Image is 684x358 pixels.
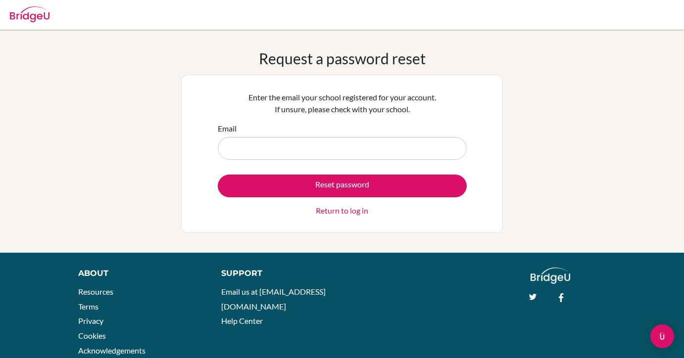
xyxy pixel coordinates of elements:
[221,287,326,311] a: Email us at [EMAIL_ADDRESS][DOMAIN_NAME]
[78,287,113,296] a: Resources
[259,49,426,67] h1: Request a password reset
[10,6,49,22] img: Bridge-U
[221,316,263,325] a: Help Center
[218,123,237,134] label: Email
[316,205,368,217] a: Return to log in
[78,331,106,340] a: Cookies
[78,346,146,355] a: Acknowledgements
[78,302,98,311] a: Terms
[221,268,332,279] div: Support
[78,316,103,325] a: Privacy
[650,324,674,348] div: Open Intercom Messenger
[218,175,467,197] button: Reset password
[218,91,467,115] p: Enter the email your school registered for your account. If unsure, please check with your school.
[531,268,571,284] img: logo_white@2x-f4f0deed5e89b7ecb1c2cc34c3e3d731f90f0f143d5ea2071677605dd97b5244.png
[78,268,199,279] div: About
